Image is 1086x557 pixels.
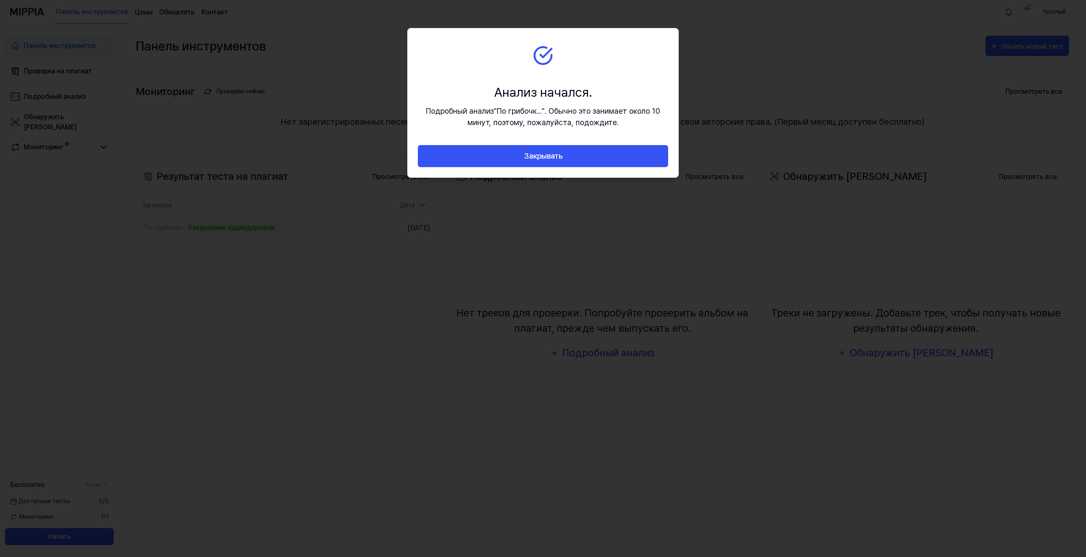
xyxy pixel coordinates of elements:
[542,106,545,115] font: "
[497,106,542,115] font: По грибочк...
[494,106,497,115] font: "
[494,84,592,100] font: Анализ начался.
[467,106,660,127] font: . Обычно это занимает около 10 минут, поэтому, пожалуйста, подождите.
[524,151,563,160] font: Закрывать
[418,145,668,168] button: Закрывать
[426,106,494,115] font: Подробный анализ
